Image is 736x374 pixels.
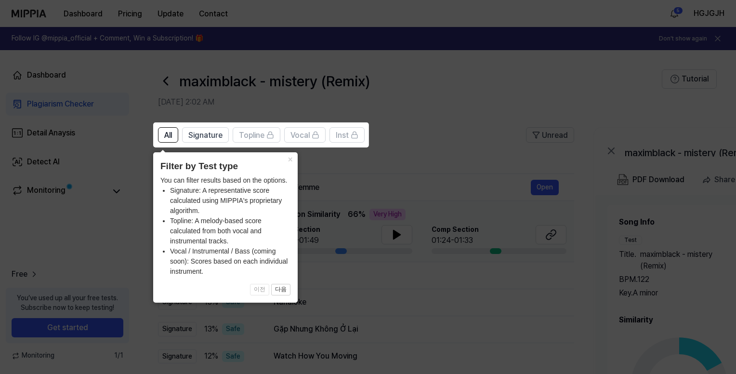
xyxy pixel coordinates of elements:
[290,130,310,141] span: Vocal
[329,127,365,143] button: Inst
[170,246,290,277] li: Vocal / Instrumental / Bass (coming soon): Scores based on each individual instrument.
[282,152,298,166] button: Close
[336,130,349,141] span: Inst
[170,186,290,216] li: Signature: A representative score calculated using MIPPIA's proprietary algorithm.
[239,130,264,141] span: Topline
[164,130,172,141] span: All
[284,127,326,143] button: Vocal
[160,175,290,277] div: You can filter results based on the options.
[158,127,178,143] button: All
[188,130,223,141] span: Signature
[271,284,290,295] button: 다음
[233,127,280,143] button: Topline
[160,160,290,174] header: Filter by Test type
[170,216,290,246] li: Topline: A melody-based score calculated from both vocal and instrumental tracks.
[182,127,229,143] button: Signature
